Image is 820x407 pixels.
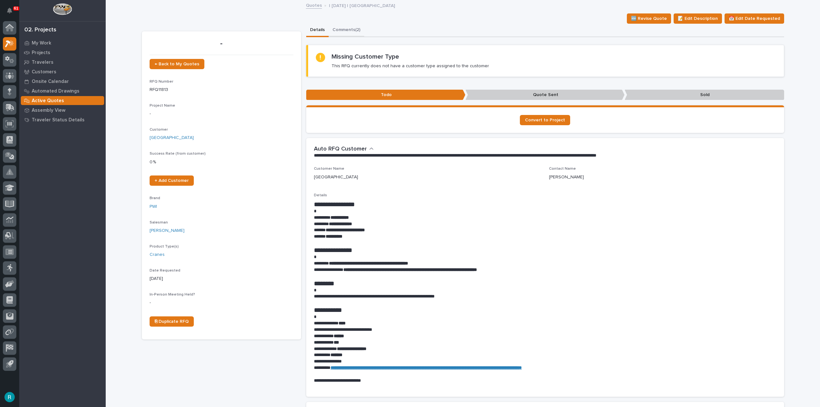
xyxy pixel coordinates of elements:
span: 📝 Edit Description [678,15,718,22]
span: In-Person Meeting Held? [150,293,195,297]
a: Projects [19,48,106,57]
button: Auto RFQ Customer [314,146,374,153]
a: Cranes [150,251,165,258]
span: ⎘ Duplicate RFQ [155,319,189,324]
span: Customer Name [314,167,344,171]
p: Todo [306,90,465,100]
span: Success Rate (from customer) [150,152,206,156]
a: Active Quotes [19,96,106,105]
a: Automated Drawings [19,86,106,96]
a: ← Back to My Quotes [150,59,204,69]
button: Comments (2) [329,24,364,37]
a: Travelers [19,57,106,67]
span: 📅 Edit Date Requested [729,15,780,22]
div: Notifications61 [8,8,16,18]
span: Product Type(s) [150,245,179,248]
button: Notifications [3,4,16,17]
div: 02. Projects [24,27,56,34]
p: [PERSON_NAME] [549,174,584,181]
p: My Work [32,40,51,46]
span: Project Name [150,104,175,108]
p: - [150,110,293,117]
span: RFQ Number [150,80,173,84]
p: Active Quotes [32,98,64,104]
p: 61 [14,6,18,11]
span: Details [314,193,327,197]
button: Details [306,24,329,37]
h2: Auto RFQ Customer [314,146,367,153]
p: Onsite Calendar [32,79,69,85]
a: PWI [150,203,157,210]
span: Customer [150,128,168,132]
p: Assembly View [32,108,65,113]
p: 0 % [150,159,293,166]
span: + Add Customer [155,178,189,183]
p: Sold [625,90,784,100]
span: Date Requested [150,269,180,273]
button: 📅 Edit Date Requested [725,13,784,24]
p: RFQ11813 [150,86,293,93]
button: 🆕 Revise Quote [627,13,671,24]
p: [GEOGRAPHIC_DATA] [314,174,358,181]
p: Quote Sent [465,90,625,100]
a: [PERSON_NAME] [150,227,184,234]
a: Traveler Status Details [19,115,106,125]
h2: Missing Customer Type [332,53,399,61]
span: Contact Name [549,167,576,171]
span: Convert to Project [525,118,565,122]
p: - [150,39,293,48]
span: Brand [150,196,160,200]
p: Travelers [32,60,53,65]
span: Salesman [150,221,168,224]
p: Customers [32,69,56,75]
a: My Work [19,38,106,48]
p: This RFQ currently does not have a customer type assigned to the customer [332,63,489,69]
span: ← Back to My Quotes [155,62,199,66]
button: users-avatar [3,390,16,404]
p: | [DATE] | [GEOGRAPHIC_DATA] [329,2,395,9]
img: Workspace Logo [53,3,72,15]
p: - [150,299,293,306]
a: + Add Customer [150,175,194,186]
span: 🆕 Revise Quote [631,15,667,22]
p: [DATE] [150,275,293,282]
a: Customers [19,67,106,77]
a: Quotes [306,1,322,9]
a: Convert to Project [520,115,570,125]
p: Projects [32,50,50,56]
button: 📝 Edit Description [674,13,722,24]
p: Automated Drawings [32,88,79,94]
a: Assembly View [19,105,106,115]
a: Onsite Calendar [19,77,106,86]
a: [GEOGRAPHIC_DATA] [150,134,194,141]
a: ⎘ Duplicate RFQ [150,316,194,327]
p: Traveler Status Details [32,117,85,123]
